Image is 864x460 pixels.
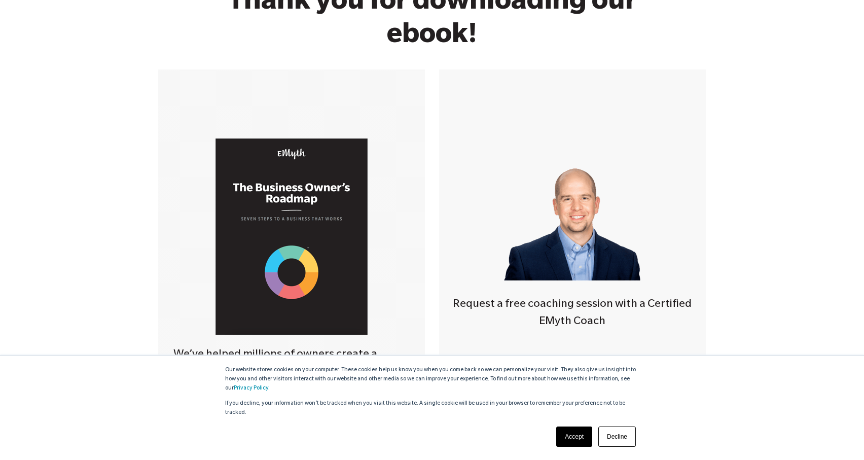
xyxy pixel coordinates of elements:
[598,427,636,447] a: Decline
[173,347,410,381] h4: We’ve helped millions of owners create a business that works.
[556,427,592,447] a: Accept
[499,149,645,280] img: Smart-business-coach.png
[439,297,706,331] h4: Request a free coaching session with a Certified EMyth Coach
[234,385,268,392] a: Privacy Policy
[225,399,639,417] p: If you decline, your information won’t be tracked when you visit this website. A single cookie wi...
[225,366,639,393] p: Our website stores cookies on your computer. These cookies help us know you when you come back so...
[215,138,368,335] img: Business Owners Roadmap Cover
